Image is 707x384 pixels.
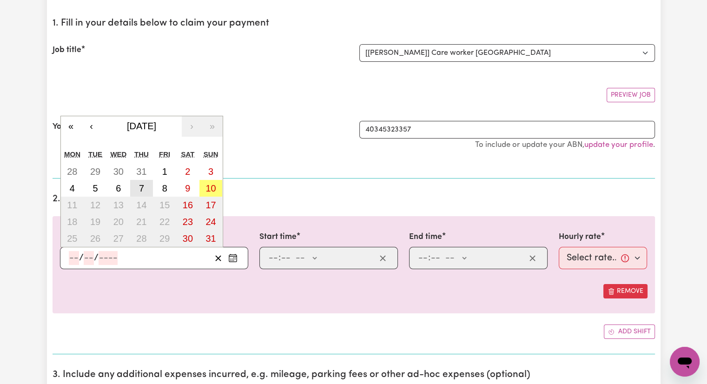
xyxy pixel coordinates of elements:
[70,183,75,193] abbr: August 4, 2025
[113,166,124,177] abbr: July 30, 2025
[159,150,170,158] abbr: Friday
[130,197,153,213] button: August 14, 2025
[90,217,100,227] abbr: August 19, 2025
[181,150,194,158] abbr: Saturday
[559,231,601,243] label: Hourly rate
[134,150,149,158] abbr: Thursday
[136,233,146,244] abbr: August 28, 2025
[107,180,130,197] button: August 6, 2025
[60,231,127,243] label: Date of care work
[670,347,700,377] iframe: Button to launch messaging window
[136,200,146,210] abbr: August 14, 2025
[202,116,223,137] button: »
[475,141,655,149] small: To include or update your ABN, .
[199,163,223,180] button: August 3, 2025
[113,200,124,210] abbr: August 13, 2025
[84,230,107,247] button: August 26, 2025
[61,197,84,213] button: August 11, 2025
[208,166,213,177] abbr: August 3, 2025
[90,166,100,177] abbr: July 29, 2025
[130,230,153,247] button: August 28, 2025
[99,251,118,265] input: ----
[153,230,176,247] button: August 29, 2025
[176,180,199,197] button: August 9, 2025
[153,163,176,180] button: August 1, 2025
[53,369,655,381] h2: 3. Include any additional expenses incurred, e.g. mileage, parking fees or other ad-hoc expenses ...
[153,180,176,197] button: August 8, 2025
[176,213,199,230] button: August 23, 2025
[84,213,107,230] button: August 19, 2025
[110,150,126,158] abbr: Wednesday
[64,150,80,158] abbr: Monday
[107,197,130,213] button: August 13, 2025
[67,200,77,210] abbr: August 11, 2025
[211,251,225,265] button: Clear date
[53,18,655,29] h2: 1. Fill in your details below to claim your payment
[84,197,107,213] button: August 12, 2025
[205,233,216,244] abbr: August 31, 2025
[225,251,240,265] button: Enter the date of care work
[90,233,100,244] abbr: August 26, 2025
[61,230,84,247] button: August 25, 2025
[107,230,130,247] button: August 27, 2025
[278,253,281,263] span: :
[53,121,87,133] label: Your ABN
[162,166,167,177] abbr: August 1, 2025
[153,197,176,213] button: August 15, 2025
[199,230,223,247] button: August 31, 2025
[185,166,190,177] abbr: August 2, 2025
[176,197,199,213] button: August 16, 2025
[61,180,84,197] button: August 4, 2025
[53,193,655,205] h2: 2. Enter the details of your shift(s)
[162,183,167,193] abbr: August 8, 2025
[79,253,84,263] span: /
[183,217,193,227] abbr: August 23, 2025
[130,163,153,180] button: July 31, 2025
[176,163,199,180] button: August 2, 2025
[127,121,156,131] span: [DATE]
[204,150,218,158] abbr: Sunday
[430,251,441,265] input: --
[61,163,84,180] button: July 28, 2025
[84,163,107,180] button: July 29, 2025
[67,166,77,177] abbr: July 28, 2025
[69,251,79,265] input: --
[259,231,297,243] label: Start time
[281,251,291,265] input: --
[107,213,130,230] button: August 20, 2025
[84,180,107,197] button: August 5, 2025
[584,141,653,149] a: update your profile
[130,180,153,197] button: August 7, 2025
[93,183,98,193] abbr: August 5, 2025
[199,213,223,230] button: August 24, 2025
[159,200,170,210] abbr: August 15, 2025
[107,163,130,180] button: July 30, 2025
[136,166,146,177] abbr: July 31, 2025
[136,217,146,227] abbr: August 21, 2025
[205,217,216,227] abbr: August 24, 2025
[81,116,102,137] button: ‹
[183,233,193,244] abbr: August 30, 2025
[409,231,442,243] label: End time
[159,233,170,244] abbr: August 29, 2025
[88,150,102,158] abbr: Tuesday
[130,213,153,230] button: August 21, 2025
[159,217,170,227] abbr: August 22, 2025
[67,217,77,227] abbr: August 18, 2025
[113,217,124,227] abbr: August 20, 2025
[102,116,182,137] button: [DATE]
[604,324,655,339] button: Add another shift
[84,251,94,265] input: --
[176,230,199,247] button: August 30, 2025
[67,233,77,244] abbr: August 25, 2025
[183,200,193,210] abbr: August 16, 2025
[113,233,124,244] abbr: August 27, 2025
[61,116,81,137] button: «
[205,183,216,193] abbr: August 10, 2025
[199,197,223,213] button: August 17, 2025
[94,253,99,263] span: /
[418,251,428,265] input: --
[428,253,430,263] span: :
[199,180,223,197] button: August 10, 2025
[182,116,202,137] button: ›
